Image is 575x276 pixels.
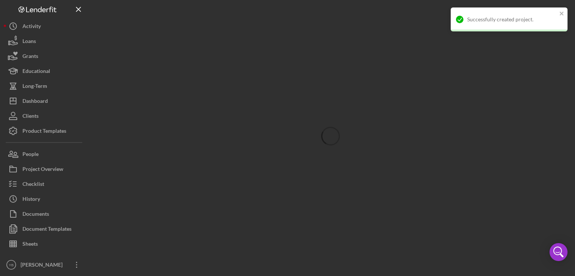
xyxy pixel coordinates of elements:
[22,147,39,163] div: People
[4,123,86,138] button: Product Templates
[559,10,565,18] button: close
[22,79,47,95] div: Long-Term
[4,93,86,108] button: Dashboard
[22,19,41,36] div: Activity
[22,177,44,193] div: Checklist
[22,93,48,110] div: Dashboard
[4,79,86,93] button: Long-Term
[550,243,568,261] div: Open Intercom Messenger
[4,34,86,49] button: Loans
[4,108,86,123] button: Clients
[467,16,557,22] div: Successfully created project.
[4,236,86,251] button: Sheets
[4,221,86,236] button: Document Templates
[4,64,86,79] button: Educational
[22,206,49,223] div: Documents
[22,64,50,80] div: Educational
[22,191,40,208] div: History
[22,34,36,50] div: Loans
[22,221,72,238] div: Document Templates
[4,257,86,272] button: YB[PERSON_NAME]
[4,191,86,206] button: History
[4,19,86,34] button: Activity
[4,206,86,221] button: Documents
[22,108,39,125] div: Clients
[4,177,86,191] button: Checklist
[4,49,86,64] button: Grants
[22,162,63,178] div: Project Overview
[22,236,38,253] div: Sheets
[22,49,38,65] div: Grants
[22,123,66,140] div: Product Templates
[9,263,14,267] text: YB
[4,147,86,162] button: People
[19,257,67,274] div: [PERSON_NAME]
[4,162,86,177] button: Project Overview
